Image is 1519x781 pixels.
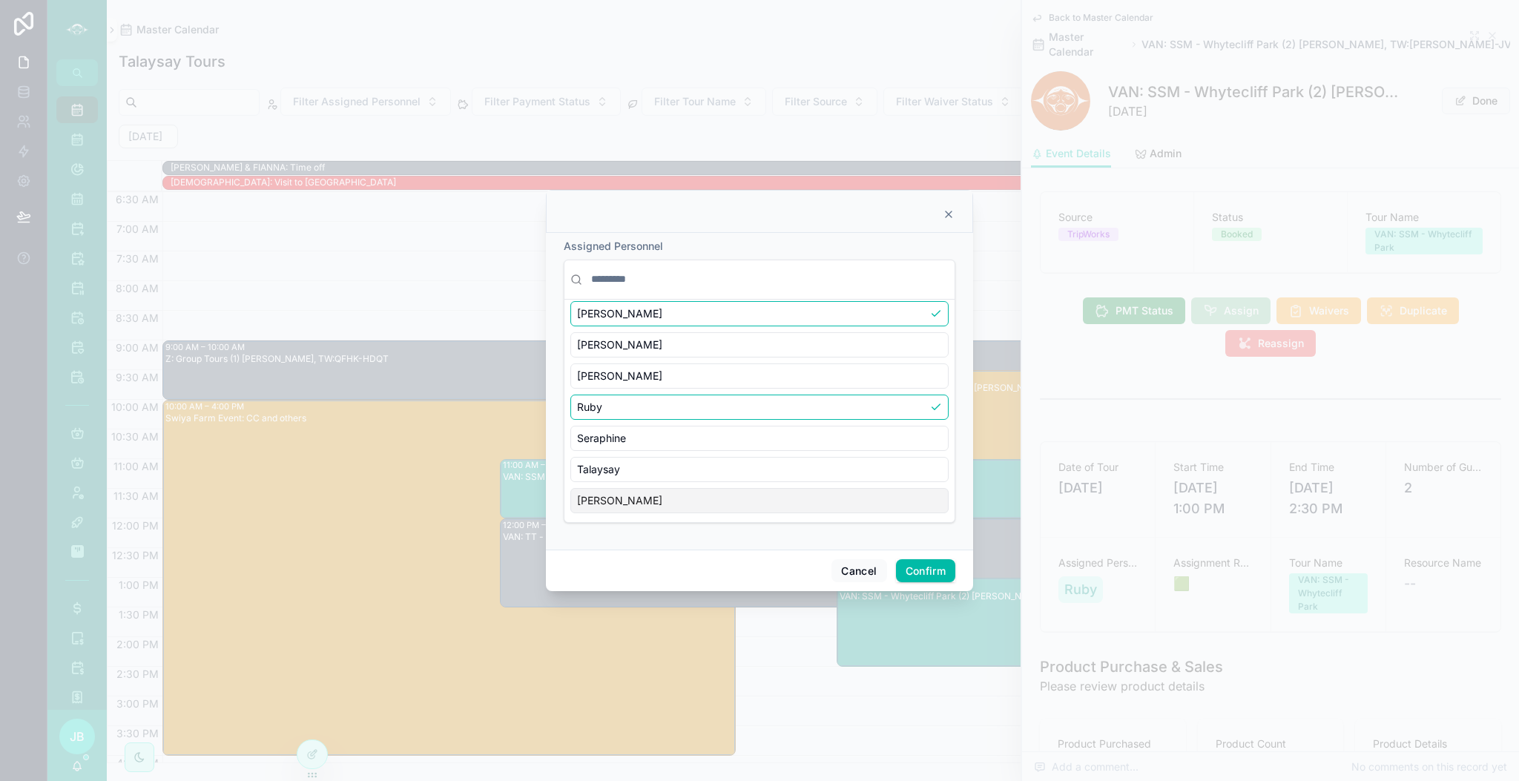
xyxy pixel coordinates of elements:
span: [PERSON_NAME] [577,369,662,383]
span: Seraphine [577,431,626,446]
span: Assigned Personnel [564,240,663,252]
button: Confirm [896,559,955,583]
div: Suggestions [564,300,955,522]
button: Cancel [831,559,886,583]
span: Talaysay [577,462,620,477]
span: [PERSON_NAME] [577,337,662,352]
span: [PERSON_NAME] [577,306,662,321]
span: Ruby [577,400,602,415]
span: [PERSON_NAME] [577,493,662,508]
